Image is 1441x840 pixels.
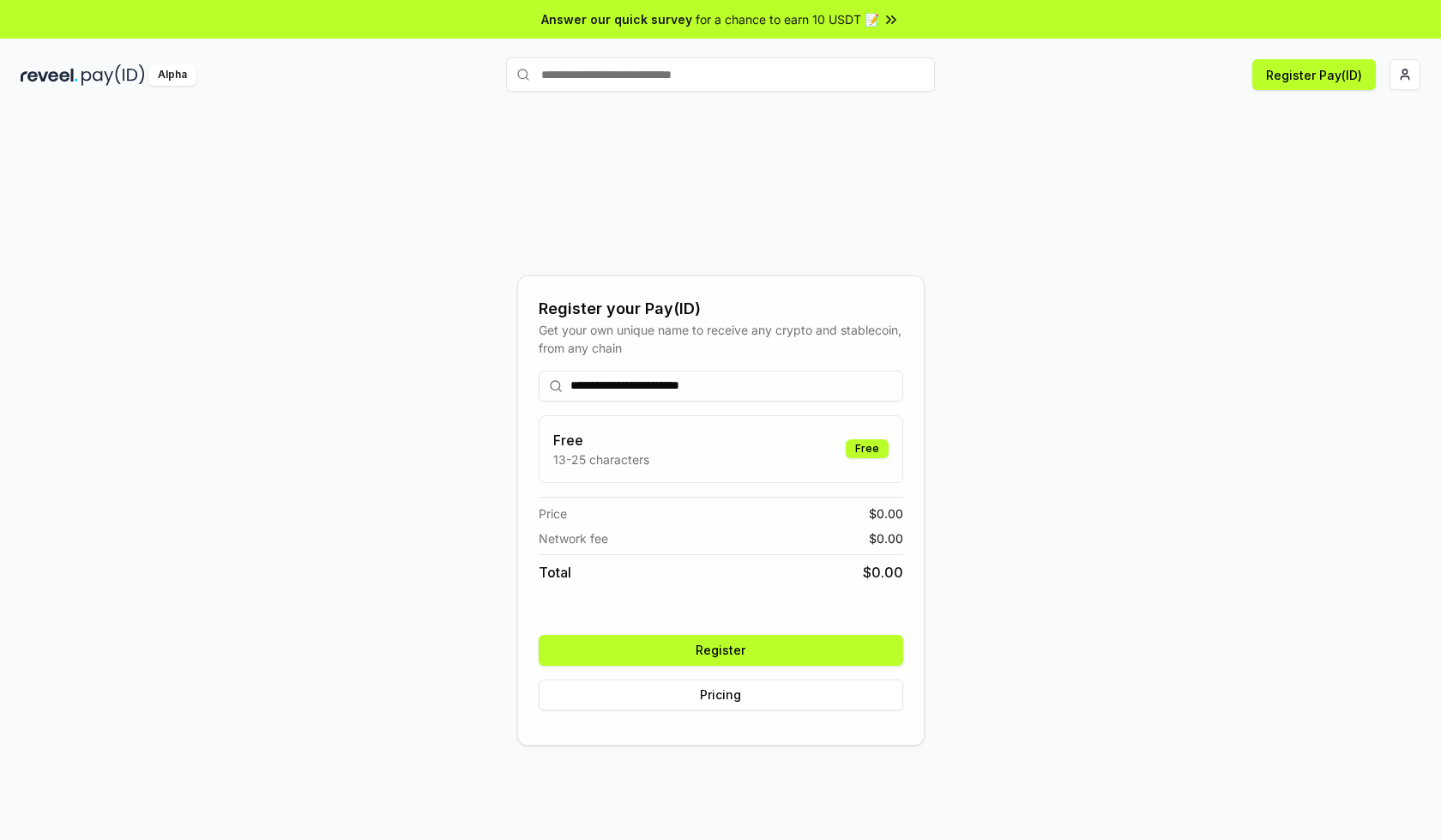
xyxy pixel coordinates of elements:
p: 13-25 characters [553,450,649,468]
div: Get your own unique name to receive any crypto and stablecoin, from any chain [539,321,903,357]
img: pay_id [81,64,145,86]
span: Network fee [539,529,608,547]
button: Pricing [539,680,903,710]
img: reveel_dark [21,64,78,86]
div: Free [846,439,889,458]
span: Answer our quick survey [541,10,692,28]
span: $ 0.00 [863,562,903,583]
div: Register your Pay(ID) [539,297,903,321]
div: Alpha [148,64,196,86]
span: Total [539,562,571,583]
h3: Free [553,430,649,450]
span: $ 0.00 [869,505,903,523]
span: $ 0.00 [869,529,903,547]
span: for a chance to earn 10 USDT 📝 [696,10,879,28]
span: Price [539,505,567,523]
button: Register Pay(ID) [1252,59,1376,90]
button: Register [539,635,903,666]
